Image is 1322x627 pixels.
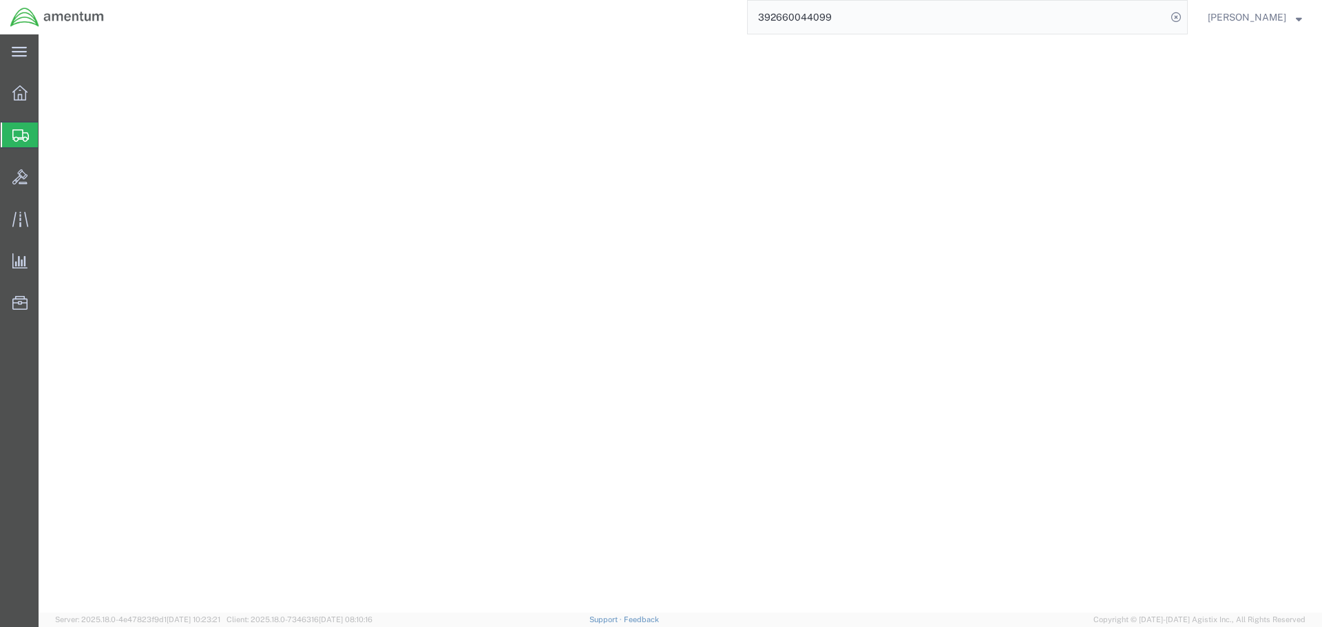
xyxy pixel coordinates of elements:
img: logo [10,7,105,28]
a: Support [589,615,624,624]
button: [PERSON_NAME] [1207,9,1303,25]
span: Nick Riddle [1208,10,1286,25]
span: [DATE] 08:10:16 [319,615,373,624]
iframe: FS Legacy Container [39,34,1322,613]
input: Search for shipment number, reference number [748,1,1166,34]
span: [DATE] 10:23:21 [167,615,220,624]
span: Client: 2025.18.0-7346316 [227,615,373,624]
span: Server: 2025.18.0-4e47823f9d1 [55,615,220,624]
span: Copyright © [DATE]-[DATE] Agistix Inc., All Rights Reserved [1093,614,1305,626]
a: Feedback [624,615,659,624]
